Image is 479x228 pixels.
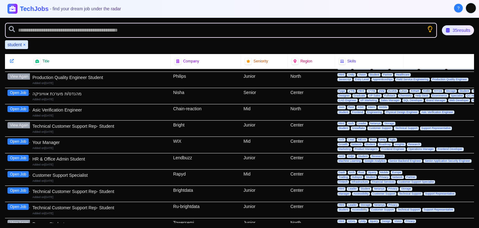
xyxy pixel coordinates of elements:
[351,126,366,130] span: Snowflake
[368,220,379,223] span: Jquery
[337,122,346,125] span: Html
[457,5,460,11] span: ?
[420,111,454,114] span: Asic Verification Engineer
[337,220,346,223] span: Html
[367,171,378,174] span: Jquery
[32,81,168,85] div: Added on [DATE]
[423,159,472,163] span: Senior Application Security Engineer
[458,89,470,93] span: Student
[351,208,369,211] span: Accessibility
[337,126,350,130] span: Student
[387,89,398,93] span: מתכנת
[378,89,386,93] span: שיווק
[7,155,29,161] button: Open Job
[371,192,396,196] span: Customer Support
[32,172,168,178] div: Customer Support Specialist
[400,187,412,191] span: Storage
[171,137,241,153] div: WIX
[359,99,378,102] span: VP Marketing
[7,220,31,226] button: View Again
[288,186,335,202] div: Center
[7,73,31,80] button: View Again
[7,187,29,194] button: Open Job
[171,186,241,202] div: Brightdata
[337,203,346,207] span: Html
[358,220,367,223] span: Unity
[241,202,288,218] div: Junior
[351,176,364,179] span: Hubspot
[405,176,417,179] span: Partner
[394,73,411,77] span: Healthcare
[397,180,435,184] span: Customer Support Specialist
[337,176,349,179] span: Trading
[288,202,335,218] div: Center
[348,171,356,174] span: Arch
[32,139,168,146] div: Your Manager
[373,187,386,191] span: Netanya
[337,106,346,109] span: Json
[241,186,288,202] div: Junior
[288,153,335,169] div: Center
[357,89,365,93] span: Html
[42,59,49,64] span: Title
[424,192,456,196] span: Support Representative
[32,107,168,113] div: Asic Verification Engineer
[183,59,199,64] span: Company
[32,130,168,134] div: Added on [DATE]
[380,220,392,223] span: Design
[367,106,376,109] span: Intern
[367,89,376,93] span: מדריך
[337,208,350,211] span: Student
[171,202,241,218] div: Ru-brightdata
[32,179,168,183] div: Added on [DATE]
[380,99,401,102] span: Sales Manager
[347,220,357,223] span: GDAL
[370,180,396,184] span: Financial Services
[465,2,477,14] button: User menu
[288,72,335,88] div: North
[388,138,397,141] span: Agile
[427,26,433,32] button: Show search tips
[431,94,448,97] span: Ecommerce
[450,94,464,97] span: Specialist
[373,203,386,207] span: Netanya
[347,89,356,93] span: מידע
[369,138,377,141] span: Rust
[385,111,419,114] span: Physical Design Engineer
[353,147,379,151] span: Product Managers
[357,155,369,158] span: Student
[425,99,447,102] span: Brand Manager
[404,220,416,223] span: Privacy
[337,159,362,163] span: Machine Learning
[241,88,288,104] div: Senior
[32,114,168,118] div: Added on [DATE]
[365,176,377,179] span: Student
[20,4,121,13] h1: TechJobs
[241,153,288,169] div: Junior
[393,220,403,223] span: Vision
[32,195,168,199] div: Added on [DATE]
[254,59,268,64] span: Seniority
[347,138,356,141] span: Lead
[395,78,430,81] span: Field Service Engineering
[347,187,358,191] span: Leader
[448,99,470,102] span: Web Developer
[7,106,29,112] button: Open Job
[356,122,368,125] span: Leader
[367,126,393,130] span: Customer Support
[454,4,463,12] button: About Techjobs
[241,137,288,153] div: Mid
[288,170,335,186] div: Center
[32,188,168,195] div: Technical Customer Support Rep- Student
[383,122,395,125] span: Storage
[359,187,371,191] span: Student
[337,73,346,77] span: Html
[337,111,350,114] span: Student
[32,205,168,211] div: Technical Customer Support Rep- Student
[7,90,29,96] button: Open Job
[420,126,452,130] span: Support Representative
[50,6,121,11] span: - find your dream job under the radar
[171,153,241,169] div: Lendbuzz
[391,171,402,174] span: Europe
[357,171,365,174] span: Rust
